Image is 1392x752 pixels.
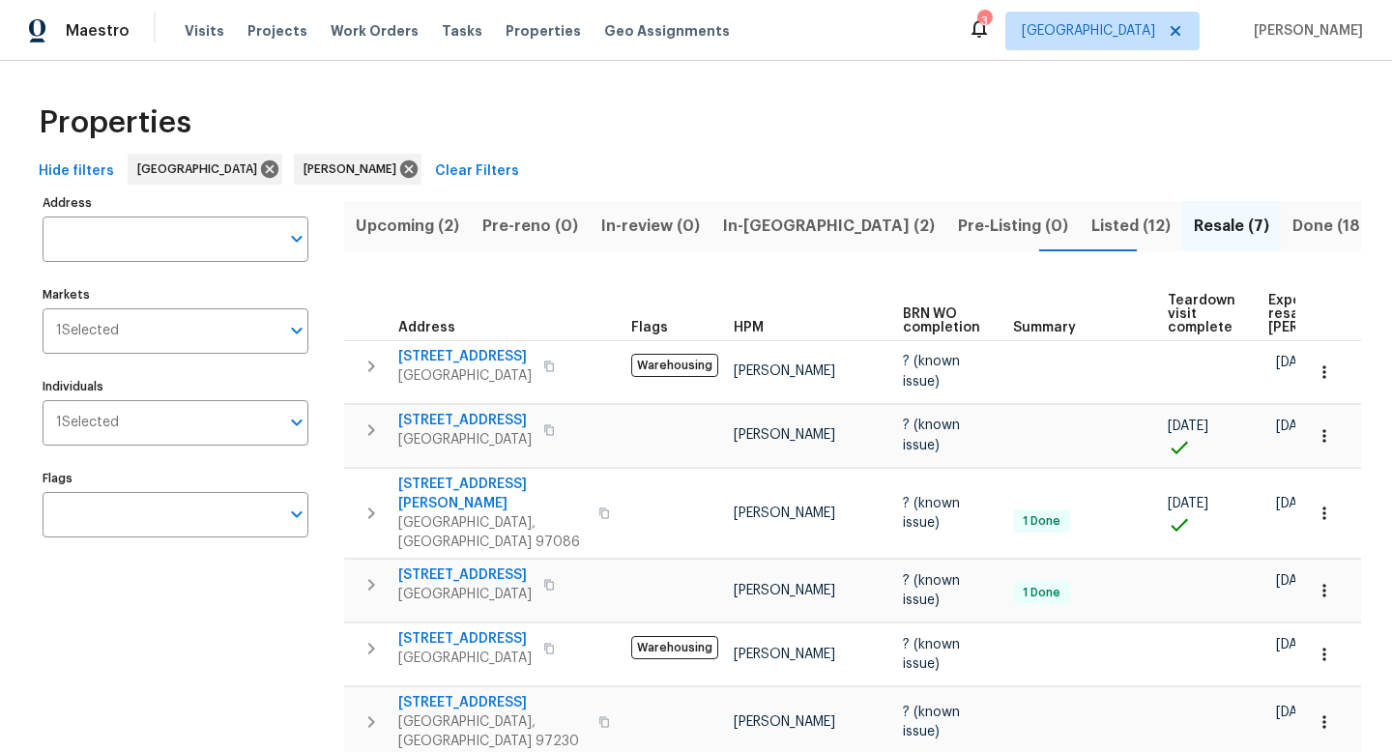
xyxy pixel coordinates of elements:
[1013,321,1076,334] span: Summary
[1194,213,1269,240] span: Resale (7)
[294,154,421,185] div: [PERSON_NAME]
[506,21,581,41] span: Properties
[903,574,960,607] span: ? (known issue)
[1276,419,1317,433] span: [DATE]
[631,636,718,659] span: Warehousing
[734,584,835,597] span: [PERSON_NAME]
[903,355,960,388] span: ? (known issue)
[283,501,310,528] button: Open
[1168,419,1208,433] span: [DATE]
[435,159,519,184] span: Clear Filters
[304,159,404,179] span: [PERSON_NAME]
[903,638,960,671] span: ? (known issue)
[442,24,482,38] span: Tasks
[1276,497,1317,510] span: [DATE]
[39,113,191,132] span: Properties
[631,321,668,334] span: Flags
[56,415,119,431] span: 1 Selected
[398,649,532,668] span: [GEOGRAPHIC_DATA]
[398,693,587,712] span: [STREET_ADDRESS]
[398,430,532,449] span: [GEOGRAPHIC_DATA]
[185,21,224,41] span: Visits
[56,323,119,339] span: 1 Selected
[137,159,265,179] span: [GEOGRAPHIC_DATA]
[43,473,308,484] label: Flags
[958,213,1068,240] span: Pre-Listing (0)
[43,381,308,392] label: Individuals
[601,213,700,240] span: In-review (0)
[1276,356,1317,369] span: [DATE]
[1022,21,1155,41] span: [GEOGRAPHIC_DATA]
[1268,294,1377,334] span: Expected resale [PERSON_NAME]
[604,21,730,41] span: Geo Assignments
[1246,21,1363,41] span: [PERSON_NAME]
[427,154,527,189] button: Clear Filters
[398,585,532,604] span: [GEOGRAPHIC_DATA]
[1091,213,1171,240] span: Listed (12)
[1015,513,1068,530] span: 1 Done
[398,475,587,513] span: [STREET_ADDRESS][PERSON_NAME]
[128,154,282,185] div: [GEOGRAPHIC_DATA]
[1168,497,1208,510] span: [DATE]
[1292,213,1376,240] span: Done (182)
[283,225,310,252] button: Open
[398,321,455,334] span: Address
[734,506,835,520] span: [PERSON_NAME]
[903,497,960,530] span: ? (known issue)
[283,317,310,344] button: Open
[331,21,419,41] span: Work Orders
[734,321,764,334] span: HPM
[482,213,578,240] span: Pre-reno (0)
[1015,585,1068,601] span: 1 Done
[734,428,835,442] span: [PERSON_NAME]
[398,513,587,552] span: [GEOGRAPHIC_DATA], [GEOGRAPHIC_DATA] 97086
[398,712,587,751] span: [GEOGRAPHIC_DATA], [GEOGRAPHIC_DATA] 97230
[903,307,980,334] span: BRN WO completion
[1276,574,1317,588] span: [DATE]
[631,354,718,377] span: Warehousing
[723,213,935,240] span: In-[GEOGRAPHIC_DATA] (2)
[734,715,835,729] span: [PERSON_NAME]
[903,419,960,451] span: ? (known issue)
[66,21,130,41] span: Maestro
[356,213,459,240] span: Upcoming (2)
[43,197,308,209] label: Address
[977,12,991,31] div: 3
[734,648,835,661] span: [PERSON_NAME]
[734,364,835,378] span: [PERSON_NAME]
[247,21,307,41] span: Projects
[283,409,310,436] button: Open
[31,154,122,189] button: Hide filters
[1168,294,1235,334] span: Teardown visit complete
[1276,638,1317,651] span: [DATE]
[903,706,960,738] span: ? (known issue)
[398,629,532,649] span: [STREET_ADDRESS]
[398,411,532,430] span: [STREET_ADDRESS]
[398,347,532,366] span: [STREET_ADDRESS]
[1276,706,1317,719] span: [DATE]
[398,366,532,386] span: [GEOGRAPHIC_DATA]
[398,565,532,585] span: [STREET_ADDRESS]
[43,289,308,301] label: Markets
[39,159,114,184] span: Hide filters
